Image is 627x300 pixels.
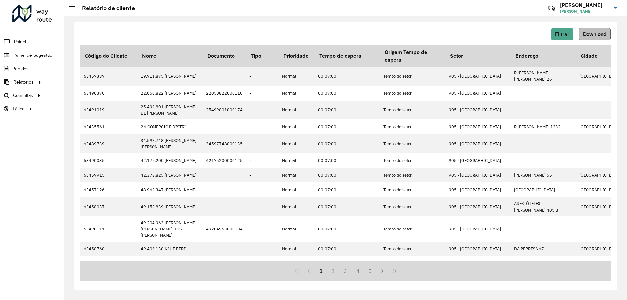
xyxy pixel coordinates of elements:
[137,197,203,216] td: 49.152.839 [PERSON_NAME]
[246,67,279,86] td: -
[137,119,203,134] td: 2N COMERCIO E DISTRI
[380,168,445,182] td: Tempo do setor
[279,153,315,168] td: Normal
[80,101,137,119] td: 63491019
[80,256,137,271] td: 63459884
[246,256,279,271] td: -
[246,134,279,153] td: -
[279,216,315,242] td: Normal
[80,168,137,182] td: 63459915
[80,182,137,197] td: 63457126
[80,86,137,101] td: 63490370
[315,242,380,256] td: 00:07:00
[380,242,445,256] td: Tempo do setor
[364,265,377,277] button: 5
[80,216,137,242] td: 63490111
[246,153,279,168] td: -
[445,86,511,101] td: 905 - [GEOGRAPHIC_DATA]
[315,134,380,153] td: 00:07:00
[380,256,445,271] td: Tempo do setor
[137,216,203,242] td: 49.204.963 [PERSON_NAME] [PERSON_NAME] DOS [PERSON_NAME]
[544,1,558,15] a: Contato Rápido
[13,92,33,99] span: Consultas
[12,65,29,72] span: Pedidos
[137,101,203,119] td: 25.499.801 [PERSON_NAME] DE [PERSON_NAME]
[279,67,315,86] td: Normal
[315,119,380,134] td: 00:07:00
[445,153,511,168] td: 905 - [GEOGRAPHIC_DATA]
[551,28,573,40] button: Filtrar
[80,153,137,168] td: 63490035
[315,168,380,182] td: 00:07:00
[380,119,445,134] td: Tempo do setor
[279,242,315,256] td: Normal
[12,105,24,112] span: Tático
[376,265,389,277] button: Next Page
[380,86,445,101] td: Tempo do setor
[203,101,246,119] td: 25499801000174
[137,168,203,182] td: 42.378.825 [PERSON_NAME]
[246,182,279,197] td: -
[339,265,352,277] button: 3
[445,256,511,271] td: 905 - [GEOGRAPHIC_DATA]
[380,45,445,67] th: Origem Tempo de espera
[445,182,511,197] td: 905 - [GEOGRAPHIC_DATA]
[279,101,315,119] td: Normal
[445,67,511,86] td: 905 - [GEOGRAPHIC_DATA]
[315,45,380,67] th: Tempo de espera
[315,182,380,197] td: 00:07:00
[380,182,445,197] td: Tempo do setor
[246,119,279,134] td: -
[511,67,576,86] td: R [PERSON_NAME] [PERSON_NAME] 26
[279,168,315,182] td: Normal
[246,86,279,101] td: -
[560,8,609,14] span: [PERSON_NAME]
[14,39,26,45] span: Painel
[13,52,52,59] span: Painel de Sugestão
[560,2,609,8] h3: [PERSON_NAME]
[246,168,279,182] td: -
[13,79,34,86] span: Relatórios
[380,197,445,216] td: Tempo do setor
[315,86,380,101] td: 00:07:00
[315,197,380,216] td: 00:07:00
[380,67,445,86] td: Tempo do setor
[203,86,246,101] td: 22050822000110
[203,45,246,67] th: Documento
[279,134,315,153] td: Normal
[511,45,576,67] th: Endereço
[246,242,279,256] td: -
[246,216,279,242] td: -
[315,216,380,242] td: 00:07:00
[279,119,315,134] td: Normal
[579,28,611,40] button: Download
[511,242,576,256] td: DA REPRESA 67
[279,182,315,197] td: Normal
[203,134,246,153] td: 34597748000135
[137,242,203,256] td: 49.403.130 KAUE PERE
[137,86,203,101] td: 22.050.822 [PERSON_NAME]
[315,101,380,119] td: 00:07:00
[315,67,380,86] td: 00:07:00
[137,153,203,168] td: 42.175.200 [PERSON_NAME]
[80,197,137,216] td: 63458037
[137,67,203,86] td: 19.911.875 [PERSON_NAME]
[80,45,137,67] th: Código do Cliente
[80,67,137,86] td: 63457339
[327,265,339,277] button: 2
[380,153,445,168] td: Tempo do setor
[555,31,569,37] span: Filtrar
[137,45,203,67] th: Nome
[445,197,511,216] td: 905 - [GEOGRAPHIC_DATA]
[279,45,315,67] th: Prioridade
[137,256,203,271] td: 49.920.533 [PERSON_NAME]
[445,119,511,134] td: 905 - [GEOGRAPHIC_DATA]
[583,31,606,37] span: Download
[445,134,511,153] td: 905 - [GEOGRAPHIC_DATA]
[137,134,203,153] td: 34.597.748 [PERSON_NAME] [PERSON_NAME]
[315,153,380,168] td: 00:07:00
[279,256,315,271] td: Normal
[315,256,380,271] td: 00:07:00
[203,216,246,242] td: 49204963000104
[279,197,315,216] td: Normal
